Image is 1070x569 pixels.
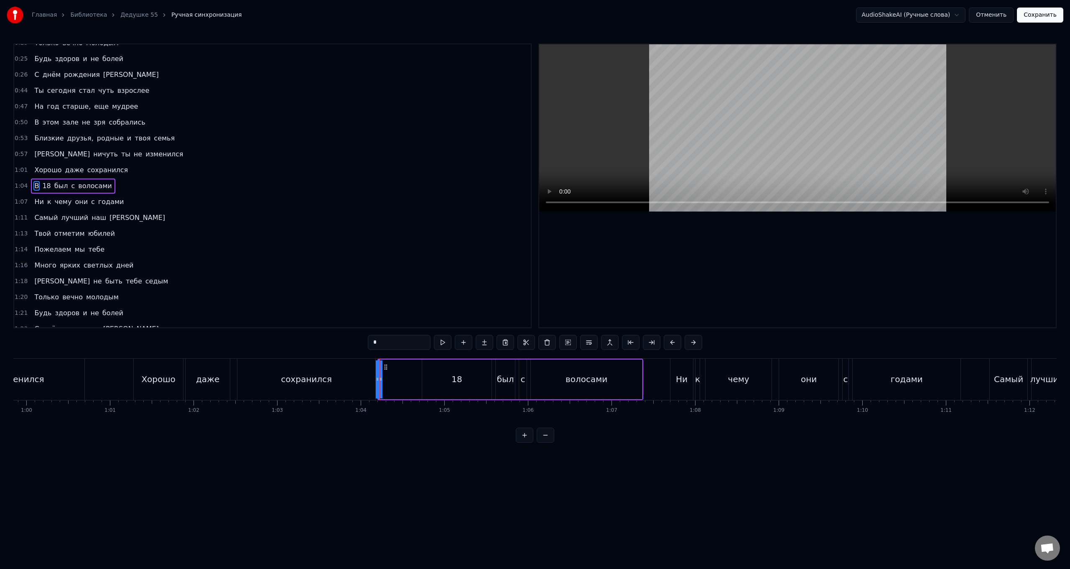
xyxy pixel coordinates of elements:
span: 1:23 [15,325,28,333]
div: сохранился [281,373,332,385]
span: Много [33,260,57,270]
span: 1:01 [15,166,28,174]
span: сегодня [46,86,76,95]
div: 1:04 [355,407,367,414]
span: изменился [145,149,184,159]
img: youka [7,7,23,23]
span: не [90,54,100,64]
div: 1:05 [439,407,450,414]
div: они [801,373,817,385]
span: С [33,70,40,79]
span: мудрее [111,102,139,111]
div: Открытый чат [1035,536,1060,561]
div: 1:06 [522,407,534,414]
span: стал [78,86,96,95]
span: здоров [54,54,80,64]
span: рождения [63,324,101,334]
span: с [71,181,76,191]
span: [PERSON_NAME] [102,70,160,79]
span: взрослее [117,86,150,95]
span: не [92,276,102,286]
span: зале [61,117,79,127]
span: Будь [33,54,52,64]
span: Пожелаем [33,245,72,254]
span: зря [93,117,106,127]
span: 0:50 [15,118,28,127]
span: 1:07 [15,198,28,206]
div: с [521,373,525,385]
div: с [843,373,848,385]
a: Библиотека [70,11,107,19]
span: 1:21 [15,309,28,317]
span: и [126,133,132,143]
span: родные [96,133,125,143]
button: Отменить [969,8,1014,23]
span: седым [145,276,169,286]
span: [PERSON_NAME] [102,324,160,334]
span: к [46,197,52,207]
span: годами [97,197,125,207]
span: Твой [33,229,51,238]
span: сохранился [87,165,129,175]
div: 1:03 [272,407,283,414]
span: С [33,324,40,334]
div: волосами [566,373,607,385]
span: 0:25 [15,55,28,63]
span: молодым [85,292,120,302]
span: рождения [63,70,101,79]
span: Ручная синхронизация [171,11,242,19]
span: [PERSON_NAME] [109,213,166,222]
span: 0:26 [15,71,28,79]
span: Ни [33,197,44,207]
div: 1:00 [21,407,32,414]
span: вечно [61,292,84,302]
span: и [82,54,88,64]
div: 1:07 [606,407,617,414]
span: они [74,197,89,207]
span: 1:14 [15,245,28,254]
span: не [81,117,91,127]
span: 1:04 [15,182,28,190]
span: год [46,102,60,111]
span: 1:16 [15,261,28,270]
span: болей [102,54,124,64]
span: [PERSON_NAME] [33,276,91,286]
span: днём [42,70,61,79]
span: был [53,181,69,191]
div: 1:08 [690,407,701,414]
div: был [497,373,514,385]
nav: breadcrumb [32,11,242,19]
div: годами [891,373,923,385]
span: мы [74,245,86,254]
span: здоров [54,308,80,318]
span: юбилей [87,229,116,238]
div: 1:01 [104,407,116,414]
span: собрались [108,117,146,127]
div: 18 [451,373,462,385]
div: Хорошо [141,373,175,385]
div: 1:12 [1024,407,1035,414]
button: Сохранить [1017,8,1063,23]
span: днём [42,324,61,334]
span: тебе [125,276,143,286]
a: Главная [32,11,57,19]
span: 1:20 [15,293,28,301]
span: В [33,117,40,127]
span: с [90,197,96,207]
div: 1:11 [940,407,952,414]
span: Близкие [33,133,64,143]
span: еще [93,102,110,111]
span: В [33,181,40,191]
span: 0:57 [15,150,28,158]
div: 1:02 [188,407,199,414]
span: 1:11 [15,214,28,222]
span: Хорошо [33,165,62,175]
a: Дедушке 55 [120,11,158,19]
div: Самый [994,373,1023,385]
span: Самый [33,213,59,222]
span: и [82,308,88,318]
span: дней [115,260,135,270]
span: Будь [33,308,52,318]
span: друзья, [66,133,94,143]
span: даже [64,165,85,175]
